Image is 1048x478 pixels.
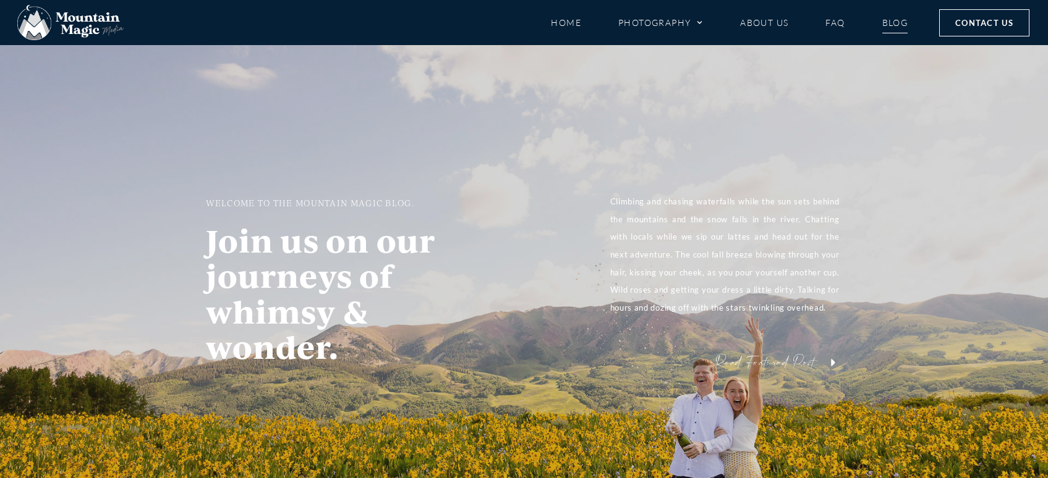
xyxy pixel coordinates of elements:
[939,9,1029,36] a: Contact Us
[716,350,840,375] a: Read Featured Post
[17,5,124,41] img: Mountain Magic Media photography logo Crested Butte Photographer
[882,12,908,33] a: Blog
[610,193,840,316] p: Climbing and chasing waterfalls while the sun sets behind the mountains and the snow falls in the...
[716,350,815,375] span: Read Featured Post
[551,12,581,33] a: Home
[206,196,477,210] h2: WELCOME TO THE MOUNTAIN MAGIC BLOG.
[955,16,1013,30] span: Contact Us
[206,223,477,365] h2: Join us on our journeys of whimsy & wonder.
[551,12,908,33] nav: Menu
[740,12,788,33] a: About Us
[618,12,703,33] a: Photography
[825,12,845,33] a: FAQ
